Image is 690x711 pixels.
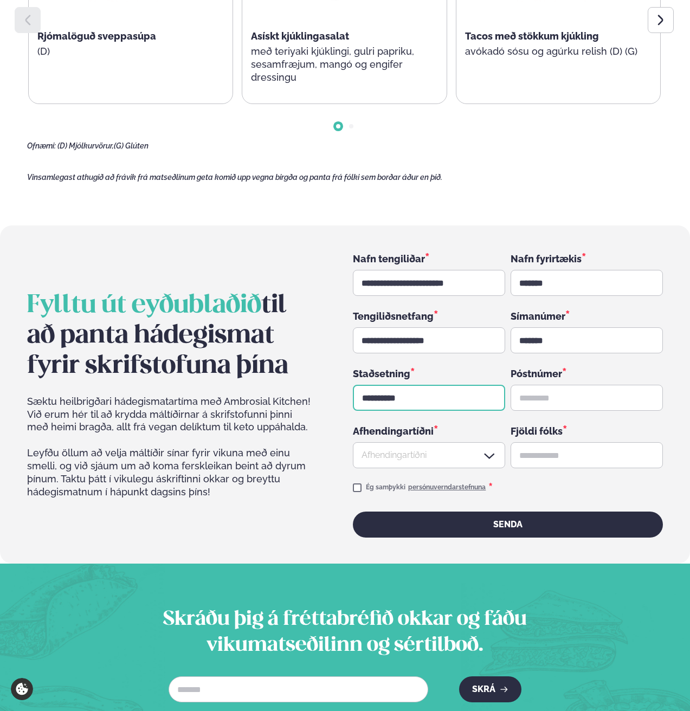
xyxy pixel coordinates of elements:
[27,173,442,182] span: Vinsamlegast athugið að frávik frá matseðlinum geta komið upp vegna birgða og panta frá fólki sem...
[465,30,599,42] span: Tacos með stökkum kjúkling
[251,45,423,84] p: með teriyaki kjúklingi, gulri papriku, sesamfræjum, mangó og engifer dressingu
[366,481,493,494] div: Ég samþykki
[132,607,558,659] h2: Skráðu þig á fréttabréfið okkar og fáðu vikumatseðilinn og sértilboð.
[511,251,663,266] div: Nafn fyrirtækis
[353,251,505,266] div: Nafn tengiliðar
[511,309,663,323] div: Símanúmer
[57,141,114,150] span: (D) Mjólkurvörur,
[465,45,637,58] p: avókadó sósu og agúrku relish (D) (G)
[353,366,505,380] div: Staðsetning
[511,424,663,438] div: Fjöldi fólks
[336,124,340,128] span: Go to slide 1
[37,30,156,42] span: Rjómalöguð sveppasúpa
[353,424,505,437] div: Afhendingartíðni
[27,294,261,318] span: Fylltu út eyðublaðið
[349,124,353,128] span: Go to slide 2
[27,141,56,150] span: Ofnæmi:
[459,676,521,702] button: Skrá
[251,30,349,42] span: Asískt kjúklingasalat
[27,395,313,538] div: Leyfðu öllum að velja máltíðir sínar fyrir vikuna með einu smelli, og við sjáum um að koma ferskl...
[37,45,210,58] p: (D)
[27,395,313,434] span: Sæktu heilbrigðari hádegismatartíma með Ambrosial Kitchen! Við erum hér til að krydda máltíðirnar...
[27,290,313,382] h2: til að panta hádegismat fyrir skrifstofuna þína
[353,309,505,323] div: Tengiliðsnetfang
[11,678,33,700] a: Cookie settings
[511,366,663,380] div: Póstnúmer
[114,141,149,150] span: (G) Glúten
[408,483,486,492] a: persónuverndarstefnuna
[353,512,662,538] button: Senda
